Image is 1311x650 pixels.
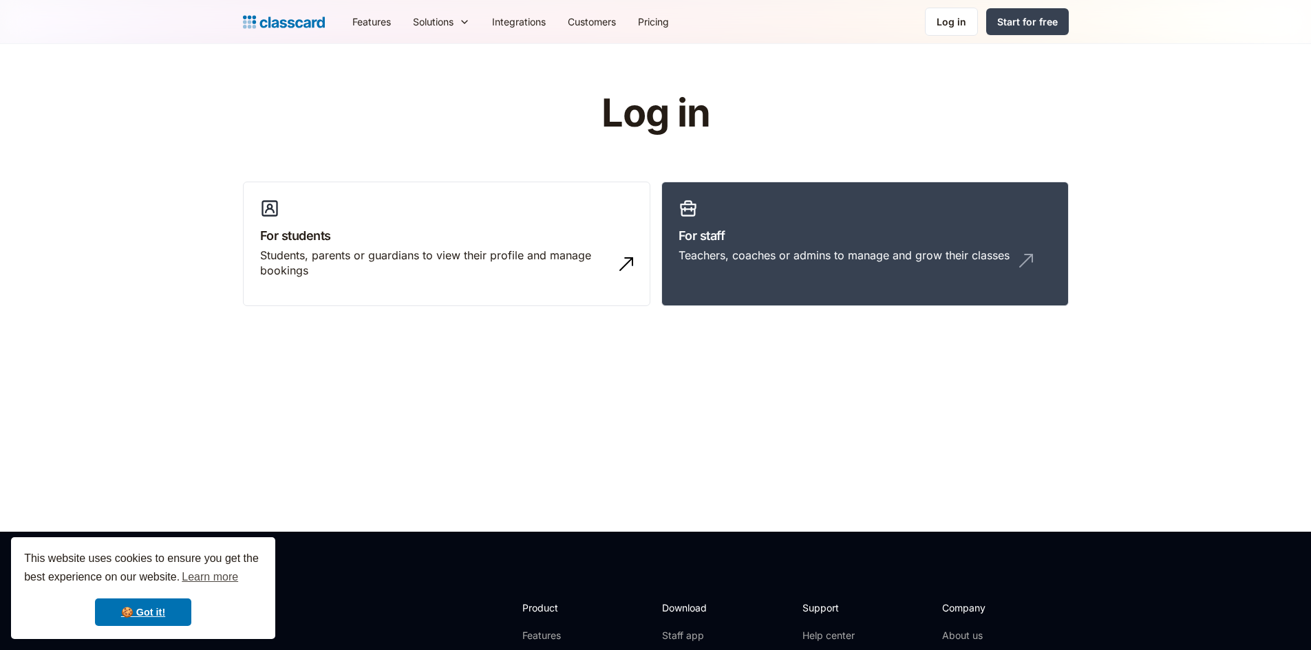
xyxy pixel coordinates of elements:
[942,629,1034,642] a: About us
[557,6,627,37] a: Customers
[802,629,858,642] a: Help center
[95,598,191,626] a: dismiss cookie message
[413,14,454,29] div: Solutions
[481,6,557,37] a: Integrations
[937,14,966,29] div: Log in
[11,537,275,639] div: cookieconsent
[679,248,1010,263] div: Teachers, coaches or admins to manage and grow their classes
[627,6,680,37] a: Pricing
[180,567,240,587] a: learn more about cookies
[679,226,1052,245] h3: For staff
[341,6,402,37] a: Features
[260,226,633,245] h3: For students
[260,248,606,279] div: Students, parents or guardians to view their profile and manage bookings
[437,92,874,135] h1: Log in
[522,600,596,615] h2: Product
[243,12,325,32] a: Logo
[661,182,1069,307] a: For staffTeachers, coaches or admins to manage and grow their classes
[925,8,978,36] a: Log in
[243,182,650,307] a: For studentsStudents, parents or guardians to view their profile and manage bookings
[662,600,718,615] h2: Download
[997,14,1058,29] div: Start for free
[24,550,262,587] span: This website uses cookies to ensure you get the best experience on our website.
[402,6,481,37] div: Solutions
[662,629,718,642] a: Staff app
[802,600,858,615] h2: Support
[522,629,596,642] a: Features
[986,8,1069,35] a: Start for free
[942,600,1034,615] h2: Company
